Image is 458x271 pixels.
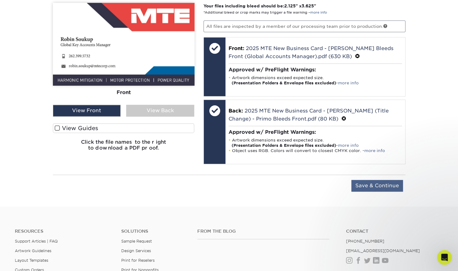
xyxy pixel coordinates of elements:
h4: Approved w/ PreFlight Warnings: [229,129,402,135]
strong: Your files including bleed should be: " x " [203,3,316,8]
div: Front [53,86,195,99]
div: View Back [126,105,194,116]
a: 2025 MTE New Business Card - [PERSON_NAME] (Title Change) - Primo Bleeds Front.pdf (80 KB) [229,108,389,122]
h4: Resources [15,229,112,234]
span: 2.125 [284,3,296,8]
h4: From the Blog [197,229,329,234]
input: Save & Continue [351,180,403,192]
a: [EMAIL_ADDRESS][DOMAIN_NAME] [346,248,420,253]
h4: Solutions [121,229,188,234]
span: 3.625 [302,3,314,8]
small: *Additional bleed or crop marks may trigger a file warning – [203,11,327,15]
li: Artwork dimensions exceed expected size. - [229,138,402,148]
a: Print for Resellers [121,258,155,263]
h4: Approved w/ PreFlight Warnings: [229,67,402,73]
a: Contact [346,229,443,234]
a: Artwork Guidelines [15,248,51,253]
a: more info [310,11,327,15]
a: more info [364,148,385,153]
a: more info [338,81,359,85]
strong: (Presentation Folders & Envelope files excluded) [232,143,336,148]
a: Sample Request [121,239,152,243]
p: All files are inspected by a member of our processing team prior to production. [203,20,405,32]
a: [PHONE_NUMBER] [346,239,384,243]
h6: Click the file names to the right to download a PDF proof. [53,139,195,156]
a: Design Services [121,248,151,253]
strong: (Presentation Folders & Envelope files excluded) [232,81,336,85]
div: View Front [53,105,121,116]
a: Support Articles | FAQ [15,239,58,243]
a: 2025 MTE New Business Card - [PERSON_NAME] Bleeds Front (Global Accounts Manager).pdf (630 KB) [229,45,393,59]
iframe: Intercom live chat [437,250,452,265]
span: Front: [229,45,244,51]
a: more info [338,143,359,148]
label: View Guides [53,123,195,133]
li: Artwork dimensions exceed expected size. - [229,75,402,86]
li: Object uses RGB. Colors will convert to closest CMYK color. - [229,148,402,153]
span: Back: [229,108,243,114]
